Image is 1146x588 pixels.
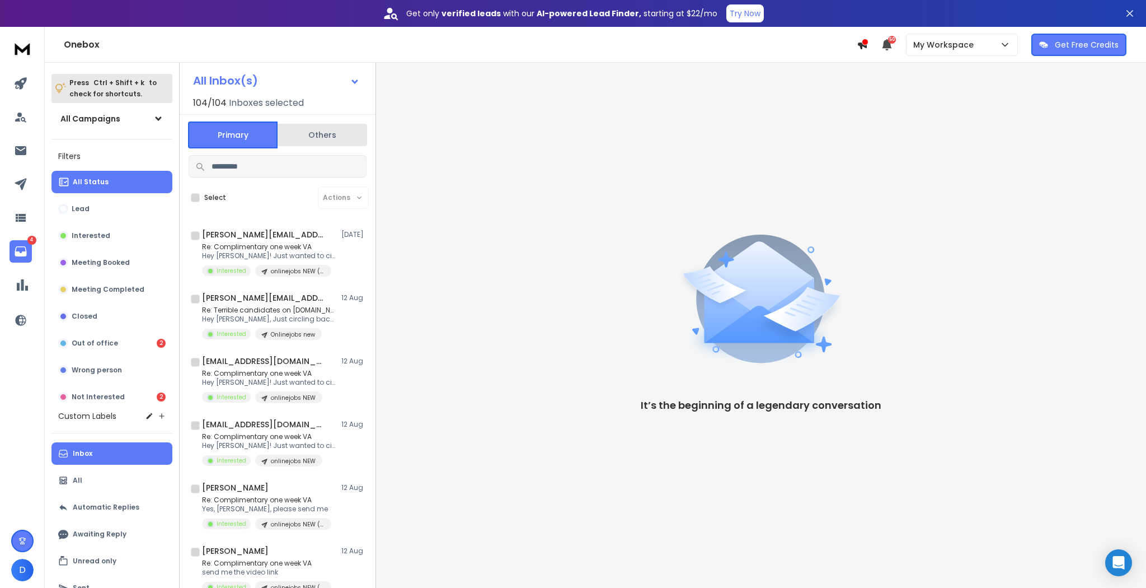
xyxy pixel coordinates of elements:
[51,523,172,545] button: Awaiting Reply
[913,39,978,50] p: My Workspace
[341,420,367,429] p: 12 Aug
[51,148,172,164] h3: Filters
[157,339,166,348] div: 2
[341,547,367,556] p: 12 Aug
[442,8,501,19] strong: verified leads
[1055,39,1119,50] p: Get Free Credits
[193,96,227,110] span: 104 / 104
[202,369,336,378] p: Re: Complimentary one week VA
[51,442,172,465] button: Inbox
[72,258,130,267] p: Meeting Booked
[64,38,857,52] h1: Onebox
[51,225,172,247] button: Interested
[217,393,246,402] p: Interested
[157,393,166,402] div: 2
[51,386,172,408] button: Not Interested2
[202,545,269,557] h1: [PERSON_NAME]
[73,178,109,186] p: All Status
[51,305,172,328] button: Closed
[271,330,315,339] p: Onlinejobs new
[72,204,90,213] p: Lead
[51,469,172,492] button: All
[10,240,32,263] a: 4
[202,505,331,514] p: Yes, [PERSON_NAME], please send me
[51,198,172,220] button: Lead
[51,278,172,301] button: Meeting Completed
[341,293,367,302] p: 12 Aug
[73,503,139,512] p: Automatic Replies
[73,449,92,458] p: Inbox
[202,482,269,493] h1: [PERSON_NAME]
[1105,549,1132,576] div: Open Intercom Messenger
[51,108,172,130] button: All Campaigns
[58,410,116,422] h3: Custom Labels
[51,496,172,519] button: Automatic Replies
[202,441,336,450] p: Hey [PERSON_NAME]! Just wanted to circle
[271,394,316,402] p: onlinejobs NEW
[92,76,146,89] span: Ctrl + Shift + k
[217,267,246,275] p: Interested
[730,8,760,19] p: Try Now
[72,231,110,240] p: Interested
[341,483,367,492] p: 12 Aug
[73,530,126,539] p: Awaiting Reply
[217,520,246,528] p: Interested
[51,332,172,354] button: Out of office2
[72,285,144,294] p: Meeting Completed
[217,330,246,338] p: Interested
[537,8,641,19] strong: AI-powered Lead Finder,
[202,496,331,505] p: Re: Complimentary one week VA
[73,476,82,485] p: All
[72,366,122,375] p: Wrong person
[202,306,336,315] p: Re: Terrible candidates on [DOMAIN_NAME]
[202,292,325,304] h1: [PERSON_NAME][EMAIL_ADDRESS][DOMAIN_NAME]
[188,122,278,148] button: Primary
[11,559,34,581] button: D
[341,230,367,239] p: [DATE]
[202,356,325,367] h1: [EMAIL_ADDRESS][DOMAIN_NAME]
[278,123,367,147] button: Others
[27,236,36,245] p: 4
[726,4,764,22] button: Try Now
[202,315,336,324] p: Hey [PERSON_NAME], Just circling back. Were
[204,193,226,202] label: Select
[202,251,336,260] p: Hey [PERSON_NAME]! Just wanted to circle back
[271,267,325,276] p: onlinejobs NEW ([PERSON_NAME] add to this one)
[271,457,316,465] p: onlinejobs NEW
[229,96,304,110] h3: Inboxes selected
[202,432,336,441] p: Re: Complimentary one week VA
[51,171,172,193] button: All Status
[72,312,97,321] p: Closed
[60,113,120,124] h1: All Campaigns
[69,77,157,100] p: Press to check for shortcuts.
[641,398,881,413] p: It’s the beginning of a legendary conversation
[202,378,336,387] p: Hey [PERSON_NAME]! Just wanted to circle
[341,357,367,366] p: 12 Aug
[51,251,172,274] button: Meeting Booked
[51,359,172,381] button: Wrong person
[217,456,246,465] p: Interested
[73,557,116,566] p: Unread only
[202,559,331,568] p: Re: Complimentary one week VA
[202,419,325,430] h1: [EMAIL_ADDRESS][DOMAIN_NAME]
[888,36,896,44] span: 50
[271,520,325,529] p: onlinejobs NEW ([PERSON_NAME] add to this one)
[184,69,369,92] button: All Inbox(s)
[72,393,125,402] p: Not Interested
[406,8,717,19] p: Get only with our starting at $22/mo
[51,550,172,572] button: Unread only
[202,568,331,577] p: send me the video link
[193,75,258,86] h1: All Inbox(s)
[11,38,34,59] img: logo
[202,229,325,240] h1: [PERSON_NAME][EMAIL_ADDRESS][DOMAIN_NAME]
[72,339,118,348] p: Out of office
[202,242,336,251] p: Re: Complimentary one week VA
[1031,34,1126,56] button: Get Free Credits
